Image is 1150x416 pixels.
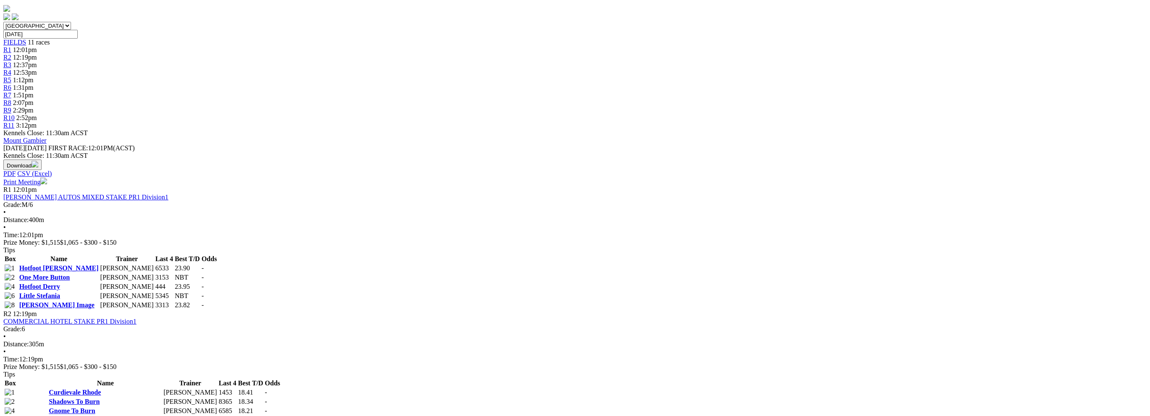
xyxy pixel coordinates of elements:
[155,283,174,291] td: 444
[100,264,154,272] td: [PERSON_NAME]
[3,371,15,378] span: Tips
[3,137,47,144] a: Mount Gambier
[13,186,37,193] span: 12:01pm
[5,283,15,290] img: 4
[5,389,15,396] img: 1
[3,216,29,223] span: Distance:
[13,92,34,99] span: 1:51pm
[238,398,264,406] td: 18.34
[174,264,200,272] td: 23.90
[5,255,16,262] span: Box
[202,283,204,290] span: -
[3,46,11,53] a: R1
[19,274,70,281] a: One More Button
[13,310,37,317] span: 12:19pm
[5,292,15,300] img: 6
[49,407,95,414] a: Gnome To Burn
[3,160,42,170] button: Download
[3,129,88,136] span: Kennels Close: 11:30am ACST
[155,255,174,263] th: Last 4
[3,201,22,208] span: Grade:
[3,114,15,121] a: R10
[3,356,1147,363] div: 12:19pm
[174,273,200,282] td: NBT
[3,13,10,20] img: facebook.svg
[174,301,200,309] td: 23.82
[32,161,38,167] img: download.svg
[3,186,11,193] span: R1
[3,107,11,114] a: R9
[163,407,217,415] td: [PERSON_NAME]
[3,340,1147,348] div: 305m
[3,144,25,152] span: [DATE]
[60,239,117,246] span: $1,065 - $300 - $150
[49,389,101,396] a: Curdievale Rhode
[3,231,1147,239] div: 12:01pm
[3,122,14,129] a: R11
[5,398,15,406] img: 2
[100,283,154,291] td: [PERSON_NAME]
[238,379,264,387] th: Best T/D
[3,246,15,254] span: Tips
[100,292,154,300] td: [PERSON_NAME]
[5,264,15,272] img: 1
[48,144,88,152] span: FIRST RACE:
[16,114,37,121] span: 2:52pm
[48,144,135,152] span: 12:01PM(ACST)
[3,61,11,68] a: R3
[60,363,117,370] span: $1,065 - $300 - $150
[218,379,237,387] th: Last 4
[13,69,37,76] span: 12:53pm
[3,325,1147,333] div: 6
[3,54,11,61] a: R2
[5,274,15,281] img: 2
[3,39,26,46] a: FIELDS
[163,388,217,397] td: [PERSON_NAME]
[174,255,200,263] th: Best T/D
[3,224,6,231] span: •
[28,39,50,46] span: 11 races
[3,69,11,76] a: R4
[265,389,267,396] span: -
[155,301,174,309] td: 3313
[3,310,11,317] span: R2
[155,264,174,272] td: 6533
[3,5,10,12] img: logo-grsa-white.png
[3,363,1147,371] div: Prize Money: $1,515
[13,76,34,84] span: 1:12pm
[3,92,11,99] a: R7
[16,122,37,129] span: 3:12pm
[5,379,16,387] span: Box
[100,301,154,309] td: [PERSON_NAME]
[13,84,34,91] span: 1:31pm
[218,388,237,397] td: 1453
[100,255,154,263] th: Trainer
[155,273,174,282] td: 3153
[3,30,78,39] input: Select date
[13,46,37,53] span: 12:01pm
[265,407,267,414] span: -
[3,99,11,106] span: R8
[5,407,15,415] img: 4
[100,273,154,282] td: [PERSON_NAME]
[265,398,267,405] span: -
[3,84,11,91] a: R6
[218,407,237,415] td: 6585
[3,231,19,238] span: Time:
[19,264,99,272] a: Hotfoot [PERSON_NAME]
[13,107,34,114] span: 2:29pm
[163,398,217,406] td: [PERSON_NAME]
[3,152,1147,160] div: Kennels Close: 11:30am ACST
[3,144,47,152] span: [DATE]
[3,76,11,84] a: R5
[3,170,1147,178] div: Download
[3,209,6,216] span: •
